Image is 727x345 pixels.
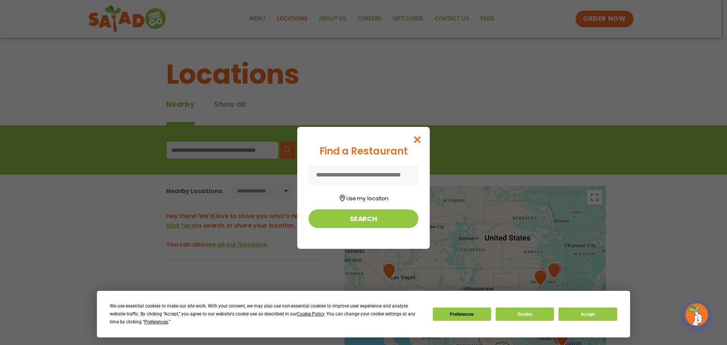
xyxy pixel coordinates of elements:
[309,144,418,159] div: Find a Restaurant
[144,319,168,325] span: Preferences
[97,291,630,337] div: Cookie Consent Prompt
[110,302,423,326] div: We use essential cookies to make our site work. With your consent, we may also use non-essential ...
[686,304,707,325] img: wpChatIcon
[309,209,418,228] button: Search
[297,311,324,317] span: Cookie Policy
[496,308,554,321] button: Decline
[405,127,430,152] button: Close modal
[309,192,418,203] button: Use my location
[433,308,491,321] button: Preferences
[559,308,617,321] button: Accept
